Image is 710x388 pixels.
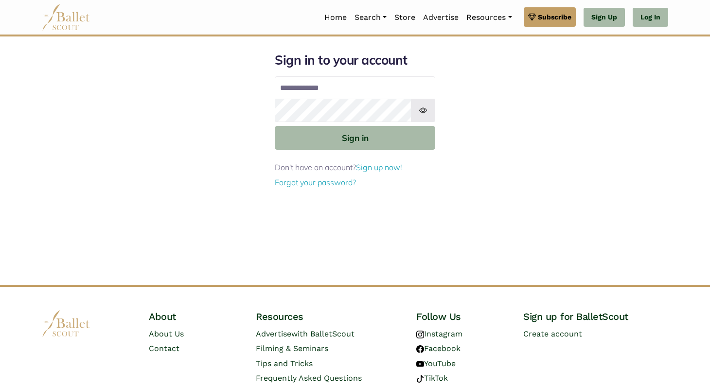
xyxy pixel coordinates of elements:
h4: Follow Us [416,310,508,323]
a: Resources [462,7,515,28]
img: instagram logo [416,331,424,338]
a: Create account [523,329,582,338]
a: Facebook [416,344,461,353]
a: Frequently Asked Questions [256,373,362,383]
img: gem.svg [528,12,536,22]
button: Sign in [275,126,435,150]
span: Subscribe [538,12,571,22]
a: Forgot your password? [275,177,356,187]
img: tiktok logo [416,375,424,383]
h4: Resources [256,310,401,323]
a: Home [320,7,351,28]
img: youtube logo [416,360,424,368]
a: Subscribe [524,7,576,27]
a: Advertisewith BalletScout [256,329,355,338]
img: facebook logo [416,345,424,353]
a: TikTok [416,373,448,383]
h4: About [149,310,240,323]
a: Sign up now! [356,162,402,172]
a: Contact [149,344,179,353]
a: About Us [149,329,184,338]
h1: Sign in to your account [275,52,435,69]
a: Advertise [419,7,462,28]
span: with BalletScout [291,329,355,338]
h4: Sign up for BalletScout [523,310,668,323]
a: Store [390,7,419,28]
img: logo [42,310,90,337]
a: Filming & Seminars [256,344,328,353]
p: Don't have an account? [275,161,435,174]
a: Search [351,7,390,28]
a: YouTube [416,359,456,368]
a: Tips and Tricks [256,359,313,368]
a: Instagram [416,329,462,338]
a: Sign Up [584,8,625,27]
a: Log In [633,8,668,27]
